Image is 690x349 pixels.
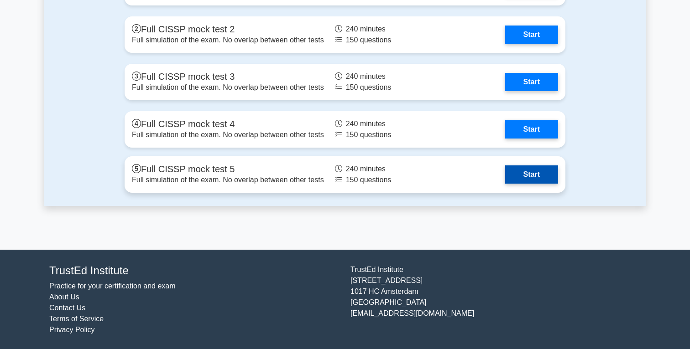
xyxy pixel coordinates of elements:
a: Start [505,73,558,91]
a: Terms of Service [49,315,104,323]
h4: TrustEd Institute [49,264,340,277]
a: Start [505,26,558,44]
a: Start [505,165,558,184]
a: Start [505,120,558,139]
a: Contact Us [49,304,85,312]
a: Practice for your certification and exam [49,282,176,290]
div: TrustEd Institute [STREET_ADDRESS] 1017 HC Amsterdam [GEOGRAPHIC_DATA] [EMAIL_ADDRESS][DOMAIN_NAME] [345,264,646,336]
a: About Us [49,293,79,301]
a: Privacy Policy [49,326,95,334]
